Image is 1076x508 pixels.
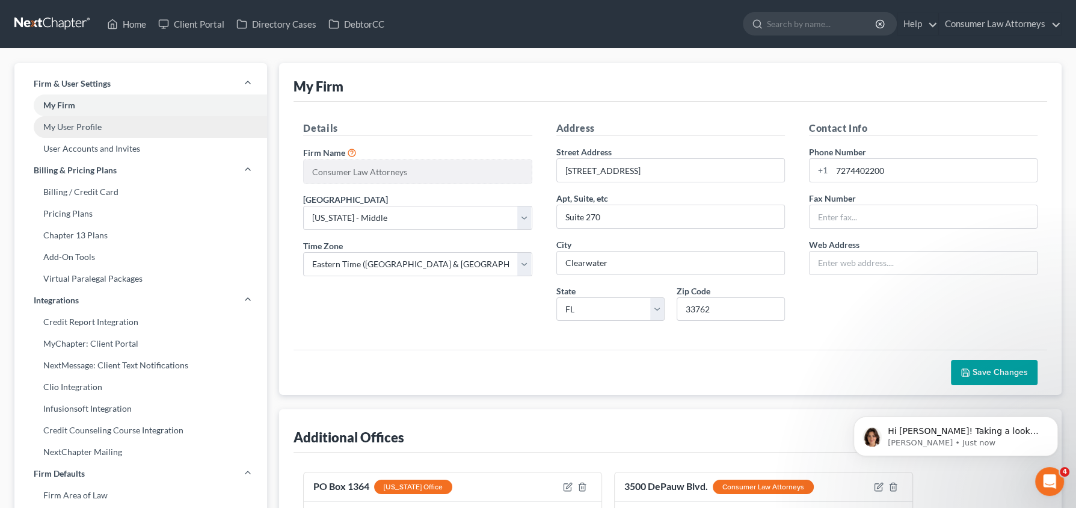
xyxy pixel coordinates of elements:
input: Enter address... [557,159,784,182]
a: Integrations [14,290,267,311]
a: Home [101,13,152,35]
h5: Details [303,121,532,136]
a: Consumer Law Attorneys [939,13,1061,35]
div: PO Box 1364 [313,480,452,495]
label: [GEOGRAPHIC_DATA] [303,193,388,206]
a: Firm Area of Law [14,485,267,506]
span: 4 [1060,467,1069,477]
label: Web Address [809,238,859,251]
a: NextChapter Mailing [14,441,267,463]
h5: Address [556,121,785,136]
input: XXXXX [677,297,785,321]
iframe: Intercom notifications message [835,391,1076,475]
span: Integrations [34,294,79,306]
a: Infusionsoft Integration [14,398,267,420]
a: MyChapter: Client Portal [14,333,267,355]
a: Firm & User Settings [14,73,267,94]
a: Client Portal [152,13,230,35]
span: Firm Name [303,147,345,158]
div: Consumer Law Attorneys [713,480,814,494]
input: Enter city... [557,252,784,274]
div: Additional Offices [294,429,404,446]
a: Firm Defaults [14,463,267,485]
label: Phone Number [809,146,866,158]
input: Enter web address.... [810,252,1037,274]
h5: Contact Info [809,121,1038,136]
a: Directory Cases [230,13,322,35]
input: Enter fax... [810,205,1037,228]
input: Enter name... [304,160,531,183]
a: Billing / Credit Card [14,181,267,203]
button: Save Changes [951,360,1038,385]
label: City [556,238,571,251]
a: Credit Report Integration [14,311,267,333]
a: Clio Integration [14,376,267,398]
span: Firm Defaults [34,468,85,480]
a: Help [897,13,938,35]
a: Pricing Plans [14,203,267,225]
a: My Firm [14,94,267,116]
label: Time Zone [303,240,343,252]
a: User Accounts and Invites [14,138,267,160]
a: Virtual Paralegal Packages [14,268,267,290]
span: Save Changes [973,367,1028,377]
a: Credit Counseling Course Integration [14,420,267,441]
input: (optional) [557,205,784,228]
label: Street Address [556,146,612,158]
input: Search by name... [767,13,877,35]
a: Chapter 13 Plans [14,225,267,246]
label: Zip Code [677,285,710,297]
iframe: Intercom live chat [1035,467,1064,496]
div: My Firm [294,78,343,95]
input: Enter phone... [832,159,1037,182]
a: DebtorCC [322,13,390,35]
div: [US_STATE] Office [374,480,452,494]
a: Add-On Tools [14,246,267,268]
a: My User Profile [14,116,267,138]
span: Billing & Pricing Plans [34,164,117,176]
label: Apt, Suite, etc [556,192,608,205]
a: NextMessage: Client Text Notifications [14,355,267,376]
div: 3500 DePauw Blvd. [624,480,814,495]
span: Firm & User Settings [34,78,111,90]
label: State [556,285,576,297]
label: Fax Number [809,192,856,205]
a: Billing & Pricing Plans [14,160,267,181]
div: +1 [810,159,832,182]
